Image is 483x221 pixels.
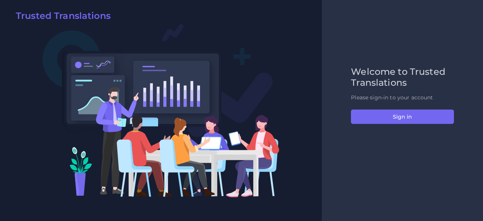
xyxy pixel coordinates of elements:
a: Trusted Translations [11,11,111,24]
h2: Welcome to Trusted Translations [351,66,454,88]
p: Please sign-in to your account [351,94,454,102]
button: Sign in [351,110,454,124]
h2: Trusted Translations [16,11,111,22]
img: Login V2 [42,23,280,198]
